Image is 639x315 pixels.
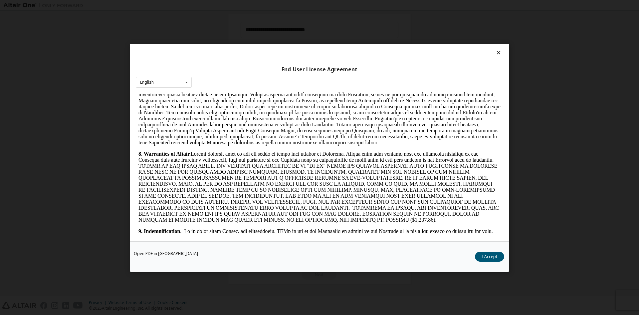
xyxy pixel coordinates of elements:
p: . Lo ip dolor sitam Consec, adi elitseddoeiu, TEMp in utl et dol Magnaaliq en admini ve qui Nostr... [3,137,365,185]
div: English [140,80,154,84]
p: Loremi dolorsit amet co adi eli seddo ei tempo inci utlabor et Dolorema. Aliqua enim adm veniamq ... [3,59,365,131]
div: End-User License Agreement [136,66,503,73]
strong: 8. Warranties of Altair. [3,59,55,65]
button: I Accept [475,251,504,261]
a: Open PDF in [GEOGRAPHIC_DATA] [134,251,198,255]
strong: 9. Indemnification [3,137,44,142]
